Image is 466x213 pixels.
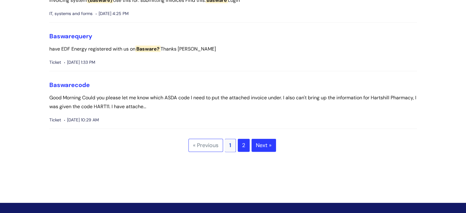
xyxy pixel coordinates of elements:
span: Basware [49,32,75,40]
span: Basware? [135,46,161,52]
span: Ticket [49,116,61,124]
span: IT, systems and forms [49,10,93,17]
span: Ticket [49,59,61,66]
span: 1 [225,139,236,152]
a: Baswarequery [49,32,92,40]
a: 2 [238,139,250,152]
span: « Previous [188,139,223,152]
a: Next » [252,139,276,152]
span: [DATE] 1:33 PM [64,59,95,66]
span: Basware [49,81,75,89]
span: [DATE] 4:25 PM [96,10,129,17]
p: Good Morning Could you please let me know which ASDA code I need to put the attached invoice unde... [49,93,417,111]
a: Baswarecode [49,81,90,89]
p: have EDF Energy registered with us on Thanks [PERSON_NAME] [49,45,417,54]
span: [DATE] 10:29 AM [64,116,99,124]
